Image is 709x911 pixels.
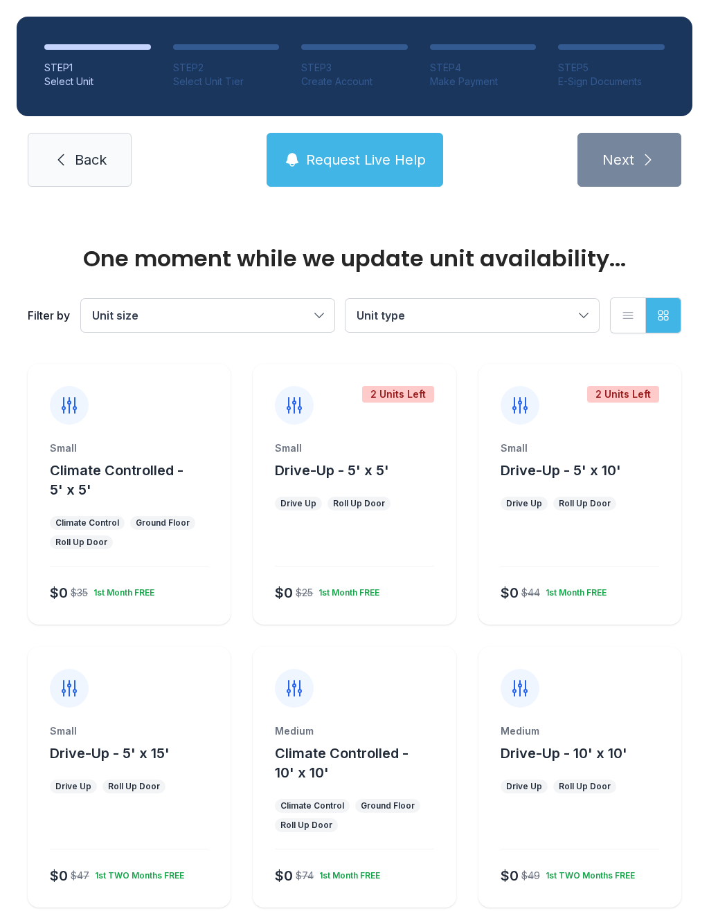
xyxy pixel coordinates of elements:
button: Climate Controlled - 5' x 5' [50,461,225,499]
button: Unit size [81,299,334,332]
div: STEP 4 [430,61,537,75]
div: STEP 5 [558,61,665,75]
span: Unit type [357,309,405,322]
span: Unit size [92,309,138,322]
div: Medium [275,724,433,738]
div: Climate Control [55,517,119,528]
div: STEP 3 [301,61,408,75]
div: $25 [296,586,313,600]
div: $0 [50,866,68,885]
div: Select Unit [44,75,151,89]
div: Drive Up [506,781,542,792]
div: $74 [296,869,314,883]
div: 2 Units Left [587,386,659,403]
button: Drive-Up - 5' x 10' [501,461,621,480]
div: Small [50,441,208,455]
div: STEP 1 [44,61,151,75]
div: Ground Floor [361,800,415,811]
button: Drive-Up - 5' x 5' [275,461,389,480]
div: One moment while we update unit availability... [28,248,681,270]
div: $0 [275,866,293,885]
div: $0 [275,583,293,602]
span: Climate Controlled - 5' x 5' [50,462,183,498]
div: Make Payment [430,75,537,89]
div: $47 [71,869,89,883]
span: Climate Controlled - 10' x 10' [275,745,409,781]
div: Roll Up Door [280,820,332,831]
span: Drive-Up - 10' x 10' [501,745,627,762]
div: 2 Units Left [362,386,434,403]
div: Small [501,441,659,455]
div: Roll Up Door [333,498,385,509]
span: Back [75,150,107,169]
div: Medium [501,724,659,738]
div: 1st TWO Months FREE [89,865,184,881]
div: Roll Up Door [559,498,611,509]
div: Small [50,724,208,738]
div: Drive Up [506,498,542,509]
div: Drive Up [280,498,316,509]
div: Ground Floor [136,517,190,528]
div: Climate Control [280,800,344,811]
span: Drive-Up - 5' x 15' [50,745,170,762]
div: $0 [501,866,519,885]
div: Drive Up [55,781,91,792]
div: $44 [521,586,540,600]
div: 1st Month FREE [540,582,607,598]
div: Filter by [28,307,70,324]
button: Unit type [345,299,599,332]
span: Next [602,150,634,169]
div: $0 [501,583,519,602]
div: Roll Up Door [55,537,107,548]
span: Drive-Up - 5' x 10' [501,462,621,479]
div: Create Account [301,75,408,89]
button: Drive-Up - 10' x 10' [501,744,627,763]
button: Climate Controlled - 10' x 10' [275,744,450,782]
div: 1st Month FREE [88,582,154,598]
span: Drive-Up - 5' x 5' [275,462,389,479]
div: Roll Up Door [559,781,611,792]
div: $49 [521,869,540,883]
div: $35 [71,586,88,600]
div: $0 [50,583,68,602]
div: STEP 2 [173,61,280,75]
div: 1st Month FREE [314,865,380,881]
div: Roll Up Door [108,781,160,792]
div: Small [275,441,433,455]
button: Drive-Up - 5' x 15' [50,744,170,763]
div: E-Sign Documents [558,75,665,89]
span: Request Live Help [306,150,426,169]
div: 1st TWO Months FREE [540,865,635,881]
div: Select Unit Tier [173,75,280,89]
div: 1st Month FREE [313,582,379,598]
